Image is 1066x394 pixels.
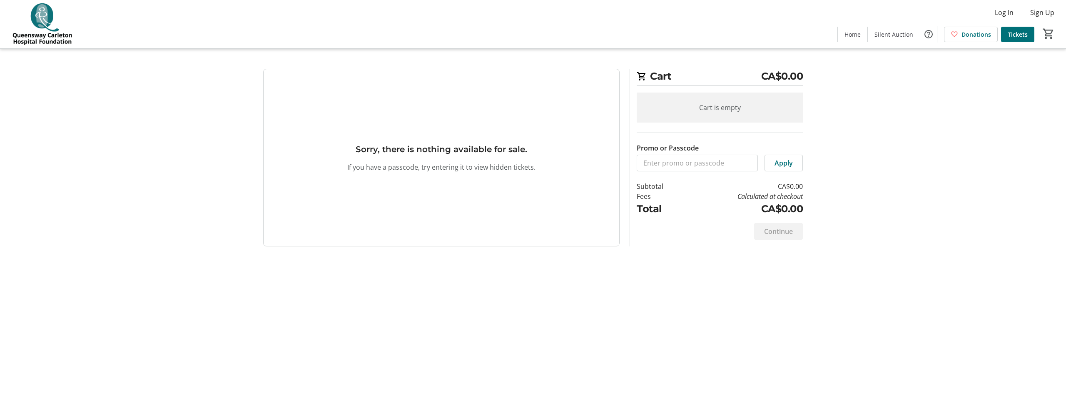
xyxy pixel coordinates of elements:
[637,143,699,153] label: Promo or Passcode
[761,69,803,84] span: CA$0.00
[1008,30,1028,39] span: Tickets
[920,26,937,43] button: Help
[995,8,1014,18] span: Log In
[637,69,803,86] h2: Cart
[961,30,991,39] span: Donations
[685,181,803,191] td: CA$0.00
[765,155,803,171] button: Apply
[1001,27,1034,42] a: Tickets
[1041,26,1056,41] button: Cart
[874,30,913,39] span: Silent Auction
[1024,6,1061,19] button: Sign Up
[347,162,535,172] p: If you have a passcode, try entering it to view hidden tickets.
[944,27,998,42] a: Donations
[637,155,758,171] input: Enter promo or passcode
[685,191,803,201] td: Calculated at checkout
[637,93,803,123] div: Cart is empty
[868,27,920,42] a: Silent Auction
[637,181,685,191] td: Subtotal
[5,3,79,45] img: QCH Foundation's Logo
[775,158,793,168] span: Apply
[1030,8,1054,18] span: Sign Up
[844,30,861,39] span: Home
[838,27,867,42] a: Home
[637,191,685,201] td: Fees
[988,6,1020,19] button: Log In
[637,201,685,216] td: Total
[685,201,803,216] td: CA$0.00
[356,143,527,156] h3: Sorry, there is nothing available for sale.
